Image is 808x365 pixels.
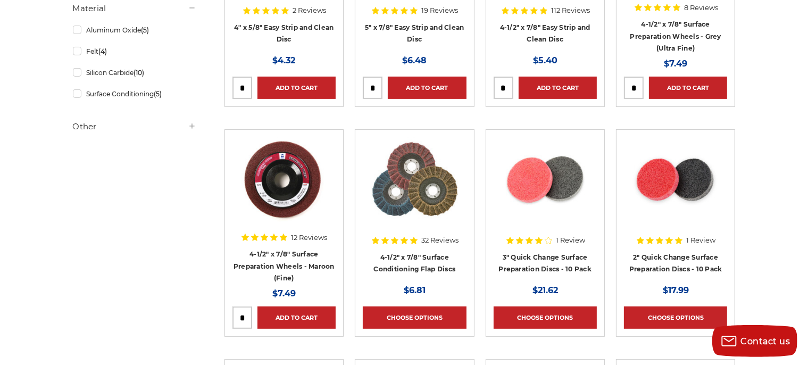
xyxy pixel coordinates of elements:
[500,23,590,44] a: 4-1/2" x 7/8" Easy Strip and Clean Disc
[624,306,727,329] a: Choose Options
[629,253,722,273] a: 2" Quick Change Surface Preparation Discs - 10 Pack
[533,55,557,65] span: $5.40
[234,23,334,44] a: 4" x 5/8" Easy Strip and Clean Disc
[134,69,144,77] span: (10)
[363,306,466,329] a: Choose Options
[73,85,196,103] a: Surface Conditioning
[494,306,597,329] a: Choose Options
[519,77,597,99] a: Add to Cart
[257,77,336,99] a: Add to Cart
[421,237,459,244] span: 32 Reviews
[404,285,426,295] span: $6.81
[291,234,327,241] span: 12 Reviews
[663,285,689,295] span: $17.99
[272,55,295,65] span: $4.32
[257,306,336,329] a: Add to Cart
[363,137,466,240] a: Scotch brite flap discs
[98,47,107,55] span: (4)
[73,120,196,133] h5: Other
[686,237,715,244] span: 1 Review
[712,325,797,357] button: Contact us
[73,63,196,82] a: Silicon Carbide
[741,336,790,346] span: Contact us
[73,21,196,39] a: Aluminum Oxide
[421,7,458,14] span: 19 Reviews
[73,2,196,15] h5: Material
[402,55,427,65] span: $6.48
[684,4,718,11] span: 8 Reviews
[633,137,718,222] img: 2 inch surface preparation discs
[498,253,592,273] a: 3" Quick Change Surface Preparation Discs - 10 Pack
[551,7,590,14] span: 112 Reviews
[503,137,588,222] img: 3 inch surface preparation discs
[664,59,687,69] span: $7.49
[624,137,727,240] a: 2 inch surface preparation discs
[154,90,162,98] span: (5)
[73,42,196,61] a: Felt
[649,77,727,99] a: Add to Cart
[494,137,597,240] a: 3 inch surface preparation discs
[556,237,585,244] span: 1 Review
[272,288,296,298] span: $7.49
[293,7,326,14] span: 2 Reviews
[388,77,466,99] a: Add to Cart
[241,137,327,222] img: Maroon Surface Prep Disc
[141,26,149,34] span: (5)
[232,137,336,240] a: Maroon Surface Prep Disc
[365,23,464,44] a: 5" x 7/8" Easy Strip and Clean Disc
[532,285,558,295] span: $21.62
[373,253,455,273] a: 4-1/2" x 7/8" Surface Conditioning Flap Discs
[371,137,458,222] img: Scotch brite flap discs
[630,20,721,52] a: 4-1/2" x 7/8" Surface Preparation Wheels - Grey (Ultra Fine)
[234,250,335,282] a: 4-1/2" x 7/8" Surface Preparation Wheels - Maroon (Fine)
